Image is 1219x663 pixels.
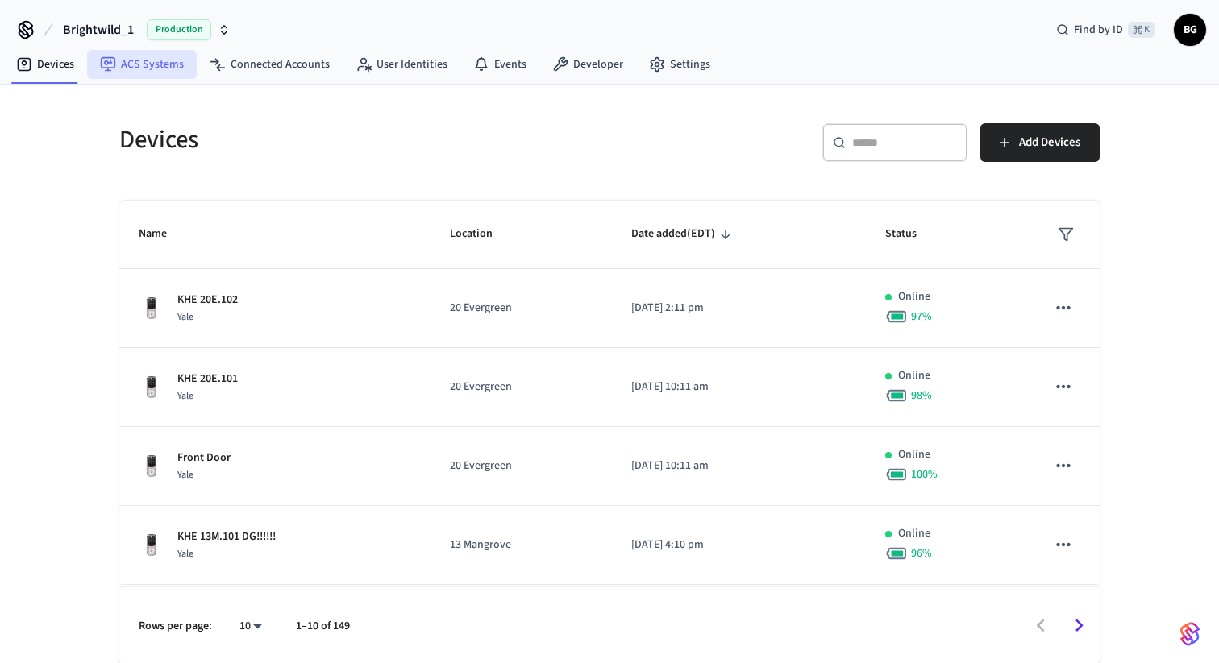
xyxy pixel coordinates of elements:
[177,547,193,561] span: Yale
[147,19,211,40] span: Production
[1019,132,1080,153] span: Add Devices
[450,537,593,553] p: 13 Mangrove
[631,458,847,474] p: [DATE] 10:11 am
[177,371,238,387] p: KHE 20E.101
[1043,15,1167,44] div: Find by ID⌘ K
[197,50,343,79] a: Connected Accounts
[911,309,932,325] span: 97 %
[450,379,593,396] p: 20 Evergreen
[460,50,539,79] a: Events
[87,50,197,79] a: ACS Systems
[911,387,932,404] span: 98 %
[450,300,593,317] p: 20 Evergreen
[631,537,847,553] p: [DATE] 4:10 pm
[177,292,238,309] p: KHE 20E.102
[636,50,723,79] a: Settings
[63,20,134,39] span: Brightwild_1
[450,222,514,247] span: Location
[139,375,164,400] img: Yale Assure Touchscreen Wifi Smart Lock, Satin Nickel, Front
[1180,621,1200,647] img: SeamLogoGradient.69752ec5.svg
[177,468,193,482] span: Yale
[139,532,164,558] img: Yale Assure Touchscreen Wifi Smart Lock, Satin Nickel, Front
[177,450,231,466] p: Front Door
[1074,22,1123,38] span: Find by ID
[177,389,193,403] span: Yale
[898,367,930,384] p: Online
[885,222,938,247] span: Status
[631,222,736,247] span: Date added(EDT)
[1060,607,1098,644] button: Go to next page
[980,123,1100,162] button: Add Devices
[539,50,636,79] a: Developer
[911,466,938,483] span: 100 %
[177,528,276,545] p: KHE 13M.101 DG!!!!!!
[631,300,847,317] p: [DATE] 2:11 pm
[898,446,930,463] p: Online
[1175,15,1204,44] span: BG
[139,618,212,635] p: Rows per page:
[139,222,188,247] span: Name
[231,615,270,638] div: 10
[898,288,930,305] p: Online
[3,50,87,79] a: Devices
[911,545,932,561] span: 96 %
[631,379,847,396] p: [DATE] 10:11 am
[343,50,460,79] a: User Identities
[296,618,350,635] p: 1–10 of 149
[898,525,930,542] p: Online
[177,310,193,324] span: Yale
[139,454,164,479] img: Yale Assure Touchscreen Wifi Smart Lock, Satin Nickel, Front
[139,296,164,321] img: Yale Assure Touchscreen Wifi Smart Lock, Satin Nickel, Front
[119,123,600,156] h5: Devices
[450,458,593,474] p: 20 Evergreen
[1174,14,1206,46] button: BG
[1128,22,1155,38] span: ⌘ K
